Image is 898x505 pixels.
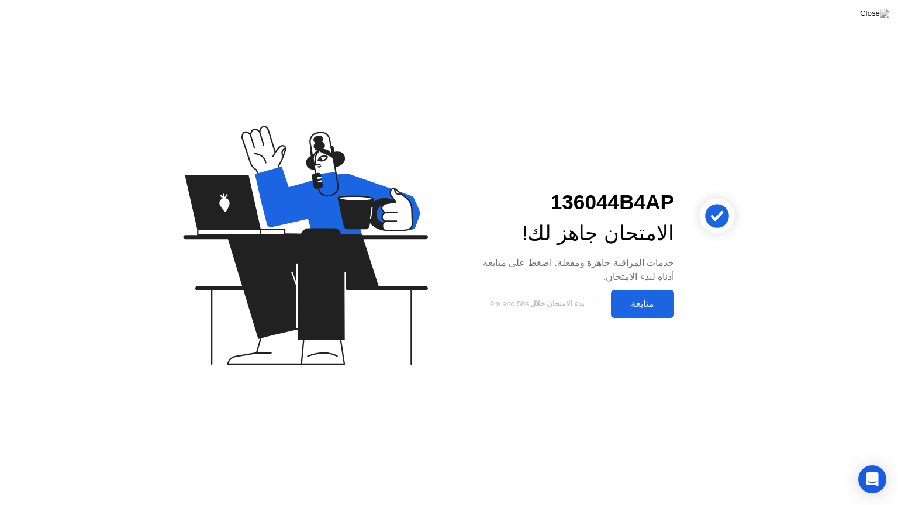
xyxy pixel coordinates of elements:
img: Close [860,9,889,18]
div: الامتحان جاهز لك! [468,218,674,249]
div: متابعة [614,298,671,309]
div: خدمات المراقبة جاهزة ومفعلة. اضغط على متابعة أدناه لبدء الامتحان. [468,256,674,284]
div: 136044B4AP [468,187,674,218]
div: Open Intercom Messenger [858,465,886,493]
span: 9m and 58s [490,299,529,308]
button: متابعة [611,290,674,318]
button: بدء الامتحان خلال9m and 58s [468,293,605,315]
